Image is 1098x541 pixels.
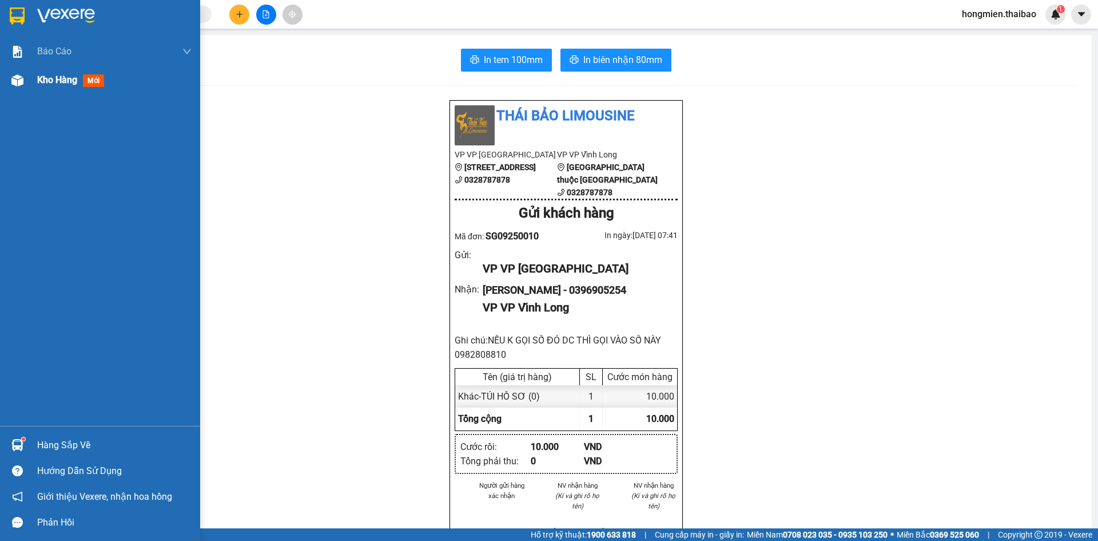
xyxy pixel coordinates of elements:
div: [PERSON_NAME] - 0396905254 [483,282,669,298]
span: aim [288,10,296,18]
div: VP VP Vĩnh Long [483,299,669,317]
span: | [988,528,989,541]
span: | [645,528,646,541]
div: Hàng sắp về [37,437,192,454]
button: aim [283,5,303,25]
b: [STREET_ADDRESS] [464,163,536,172]
li: VP VP [GEOGRAPHIC_DATA] [455,148,557,161]
span: CR : [9,75,26,87]
div: SL [583,372,599,382]
div: Cước món hàng [606,372,674,382]
div: VND [584,440,637,454]
button: file-add [256,5,276,25]
strong: 0369 525 060 [930,530,979,539]
span: ⚪️ [890,532,894,537]
strong: 1900 633 818 [587,530,636,539]
i: (Kí và ghi rõ họ tên) [555,492,599,510]
div: 10.000 [9,74,128,88]
span: Cung cấp máy in - giấy in: [655,528,744,541]
span: Tổng cộng [458,413,502,424]
span: 1 [588,413,594,424]
strong: 0708 023 035 - 0935 103 250 [783,530,888,539]
img: warehouse-icon [11,439,23,451]
span: Nhận: [134,11,161,23]
div: Phản hồi [37,514,192,531]
span: question-circle [12,465,23,476]
li: [PERSON_NAME] [554,526,602,536]
div: Tên (giá trị hàng) [458,372,576,382]
span: environment [557,163,565,171]
span: mới [83,74,104,87]
div: Tổng phải thu : [460,454,531,468]
div: Cước rồi : [460,440,531,454]
div: 1 [580,385,603,408]
span: Miền Bắc [897,528,979,541]
div: [PERSON_NAME] [134,37,226,51]
div: 0 [531,454,584,468]
div: In ngày: [DATE] 07:41 [566,229,678,242]
button: printerIn biên nhận 80mm [560,49,671,72]
span: In tem 100mm [484,53,543,67]
div: 10.000 [603,385,677,408]
span: Kho hàng [37,74,77,85]
li: Người gửi hàng xác nhận [478,480,526,501]
div: VND [584,454,637,468]
div: Gửi khách hàng [455,203,678,224]
div: Hướng dẫn sử dụng [37,463,192,480]
img: warehouse-icon [11,74,23,86]
span: phone [557,188,565,196]
span: down [182,47,192,56]
div: 0396905254 [134,51,226,67]
span: Báo cáo [37,44,71,58]
div: VP Vĩnh Long [134,10,226,37]
button: caret-down [1071,5,1091,25]
li: VP VP Vĩnh Long [557,148,659,161]
li: NV nhận hàng [629,480,678,491]
span: SG09250010 [486,231,539,242]
button: printerIn tem 100mm [461,49,552,72]
div: Gửi : [455,248,483,262]
span: 1 [1059,5,1063,13]
div: Mã đơn: [455,229,566,243]
span: caret-down [1076,9,1087,19]
span: environment [455,163,463,171]
span: plus [236,10,244,18]
span: printer [470,55,479,66]
img: solution-icon [11,46,23,58]
img: icon-new-feature [1051,9,1061,19]
img: logo-vxr [10,7,25,25]
b: 0328787878 [567,188,612,197]
div: VP [GEOGRAPHIC_DATA] [10,10,126,37]
div: VP VP [GEOGRAPHIC_DATA] [483,260,669,278]
span: copyright [1035,531,1043,539]
span: phone [455,176,463,184]
span: hongmien.thaibao [953,7,1045,21]
button: plus [229,5,249,25]
div: Nhận : [455,282,483,297]
li: NV nhận hàng [554,480,602,491]
b: [GEOGRAPHIC_DATA] thuộc [GEOGRAPHIC_DATA] [557,163,658,184]
span: 10.000 [646,413,674,424]
span: Miền Nam [747,528,888,541]
span: In biên nhận 80mm [583,53,662,67]
div: Ghi chú: NẾU K GỌI SỐ ĐÓ DC THÌ GỌI VÀO SỐ NÀY 0982808810 [455,333,678,362]
span: Gửi: [10,11,27,23]
b: 0328787878 [464,175,510,184]
li: Thái Bảo Limousine [455,105,678,127]
div: 10.000 [531,440,584,454]
span: notification [12,491,23,502]
span: Khác - TÚI HỒ SƠ (0) [458,391,540,402]
img: logo.jpg [455,105,495,145]
i: (Kí và ghi rõ họ tên) [631,492,675,510]
span: message [12,517,23,528]
sup: 1 [22,437,25,441]
span: Hỗ trợ kỹ thuật: [531,528,636,541]
sup: 1 [1057,5,1065,13]
span: printer [570,55,579,66]
span: Giới thiệu Vexere, nhận hoa hồng [37,489,172,504]
span: file-add [262,10,270,18]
